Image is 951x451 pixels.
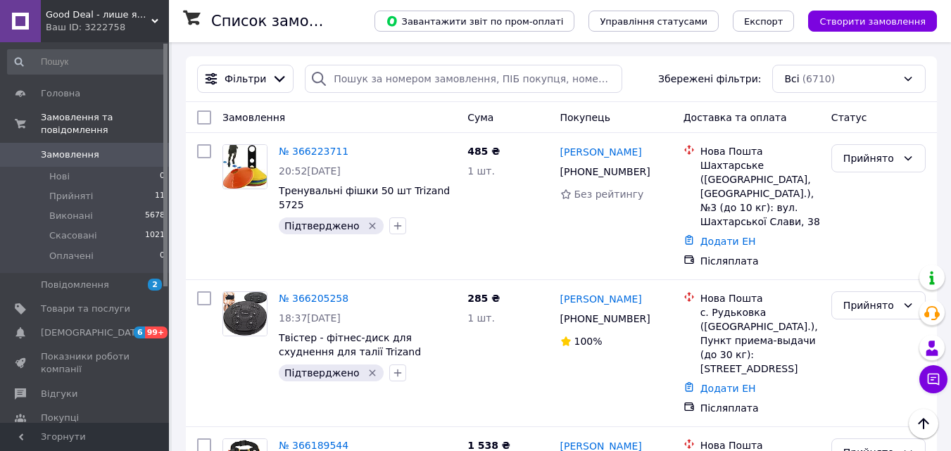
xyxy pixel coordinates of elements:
[148,279,162,291] span: 2
[145,326,168,338] span: 99+
[223,292,267,336] img: Фото товару
[467,440,510,451] span: 1 538 ₴
[160,170,165,183] span: 0
[700,291,820,305] div: Нова Пошта
[700,383,756,394] a: Додати ЕН
[7,49,166,75] input: Пошук
[145,229,165,242] span: 1021
[279,440,348,451] a: № 366189544
[733,11,795,32] button: Експорт
[222,144,267,189] a: Фото товару
[155,190,165,203] span: 11
[41,412,79,424] span: Покупці
[560,112,610,123] span: Покупець
[279,185,450,210] a: Тренувальні фішки 50 шт Trizand 5725
[574,336,603,347] span: 100%
[558,309,653,329] div: [PHONE_NUMBER]
[49,190,93,203] span: Прийняті
[802,73,836,84] span: (6710)
[843,298,897,313] div: Прийнято
[279,146,348,157] a: № 366223711
[467,112,493,123] span: Cума
[700,144,820,158] div: Нова Пошта
[279,332,421,371] a: Твістер - фітнес-диск для схуднення для талії Trizand (22186)
[41,388,77,400] span: Відгуки
[467,165,495,177] span: 1 шт.
[49,170,70,183] span: Нові
[560,145,642,159] a: [PERSON_NAME]
[284,367,360,379] span: Підтверджено
[658,72,761,86] span: Збережені фільтри:
[41,303,130,315] span: Товари та послуги
[831,112,867,123] span: Статус
[279,165,341,177] span: 20:52[DATE]
[808,11,937,32] button: Створити замовлення
[684,112,787,123] span: Доставка та оплата
[919,365,947,393] button: Чат з покупцем
[49,250,94,262] span: Оплачені
[784,72,799,86] span: Всі
[49,210,93,222] span: Виконані
[700,254,820,268] div: Післяплата
[284,220,360,231] span: Підтверджено
[145,210,165,222] span: 5678
[909,409,938,438] button: Наверх
[794,15,937,26] a: Створити замовлення
[574,189,644,200] span: Без рейтингу
[588,11,719,32] button: Управління статусами
[222,291,267,336] a: Фото товару
[41,279,109,291] span: Повідомлення
[49,229,97,242] span: Скасовані
[41,87,80,100] span: Головна
[367,220,378,231] svg: Видалити мітку
[279,293,348,304] a: № 366205258
[279,312,341,324] span: 18:37[DATE]
[843,151,897,166] div: Прийнято
[700,236,756,247] a: Додати ЕН
[134,326,145,338] span: 6
[558,162,653,182] div: [PHONE_NUMBER]
[41,111,169,136] span: Замовлення та повідомлення
[211,13,354,30] h1: Список замовлень
[223,145,267,189] img: Фото товару
[700,401,820,415] div: Післяплата
[46,21,169,34] div: Ваш ID: 3222758
[222,112,285,123] span: Замовлення
[467,293,500,304] span: 285 ₴
[367,367,378,379] svg: Видалити мітку
[467,146,500,157] span: 485 ₴
[225,72,266,86] span: Фільтри
[560,292,642,306] a: [PERSON_NAME]
[41,326,145,339] span: [DEMOGRAPHIC_DATA]
[467,312,495,324] span: 1 шт.
[386,15,563,27] span: Завантажити звіт по пром-оплаті
[600,16,707,27] span: Управління статусами
[160,250,165,262] span: 0
[374,11,574,32] button: Завантажити звіт по пром-оплаті
[819,16,926,27] span: Створити замовлення
[41,148,99,161] span: Замовлення
[700,305,820,376] div: с. Рудьковка ([GEOGRAPHIC_DATA].), Пункт приема-выдачи (до 30 кг): [STREET_ADDRESS]
[41,350,130,376] span: Показники роботи компанії
[744,16,783,27] span: Експорт
[305,65,622,93] input: Пошук за номером замовлення, ПІБ покупця, номером телефону, Email, номером накладної
[700,158,820,229] div: Шахтарське ([GEOGRAPHIC_DATA], [GEOGRAPHIC_DATA].), №3 (до 10 кг): вул. Шахтарської Слави, 38
[46,8,151,21] span: Good Deal - лише якісні товари для Вашого дому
